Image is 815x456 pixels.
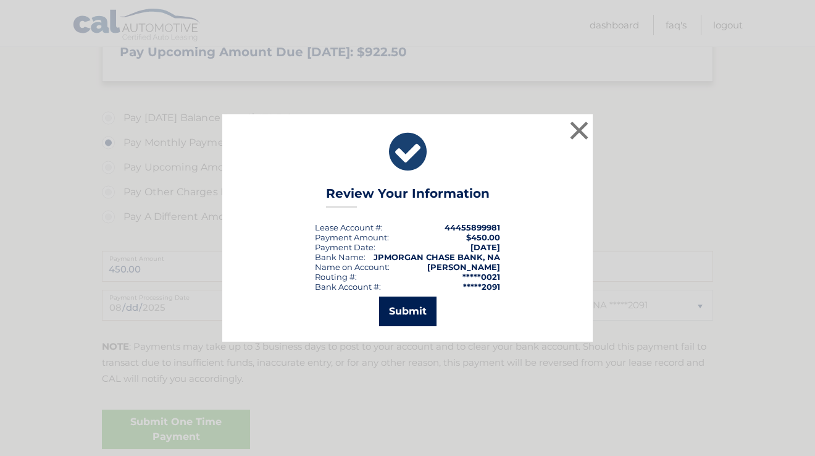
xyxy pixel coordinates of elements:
[315,242,374,252] span: Payment Date
[379,297,437,326] button: Submit
[567,118,591,143] button: ×
[315,282,381,292] div: Bank Account #:
[470,242,500,252] span: [DATE]
[326,186,490,208] h3: Review Your Information
[374,252,500,262] strong: JPMORGAN CHASE BANK, NA
[315,232,389,242] div: Payment Amount:
[315,262,390,272] div: Name on Account:
[315,222,383,232] div: Lease Account #:
[445,222,500,232] strong: 44455899981
[315,272,357,282] div: Routing #:
[315,242,375,252] div: :
[427,262,500,272] strong: [PERSON_NAME]
[466,232,500,242] span: $450.00
[315,252,366,262] div: Bank Name:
